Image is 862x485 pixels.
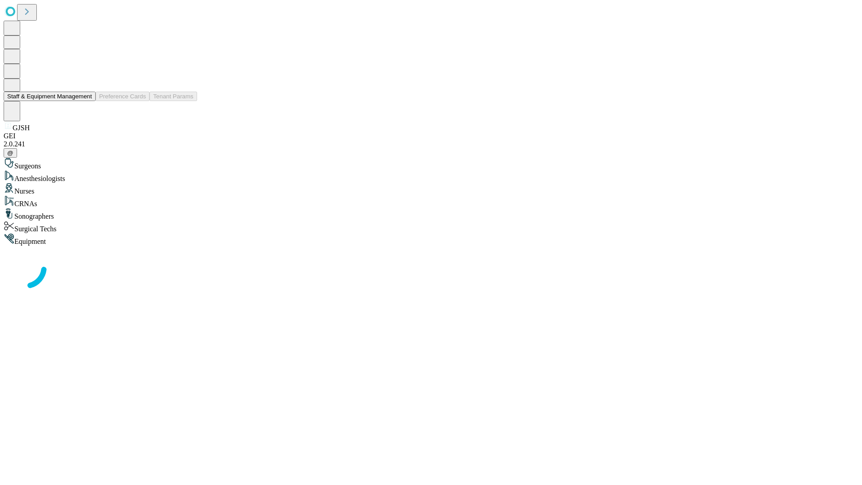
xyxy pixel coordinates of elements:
[4,158,858,170] div: Surgeons
[4,148,17,158] button: @
[150,92,197,101] button: Tenant Params
[4,220,858,233] div: Surgical Techs
[7,150,13,156] span: @
[4,170,858,183] div: Anesthesiologists
[4,208,858,220] div: Sonographers
[4,195,858,208] div: CRNAs
[4,140,858,148] div: 2.0.241
[96,92,150,101] button: Preference Cards
[4,92,96,101] button: Staff & Equipment Management
[4,183,858,195] div: Nurses
[13,124,30,132] span: GJSH
[4,132,858,140] div: GEI
[4,233,858,246] div: Equipment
